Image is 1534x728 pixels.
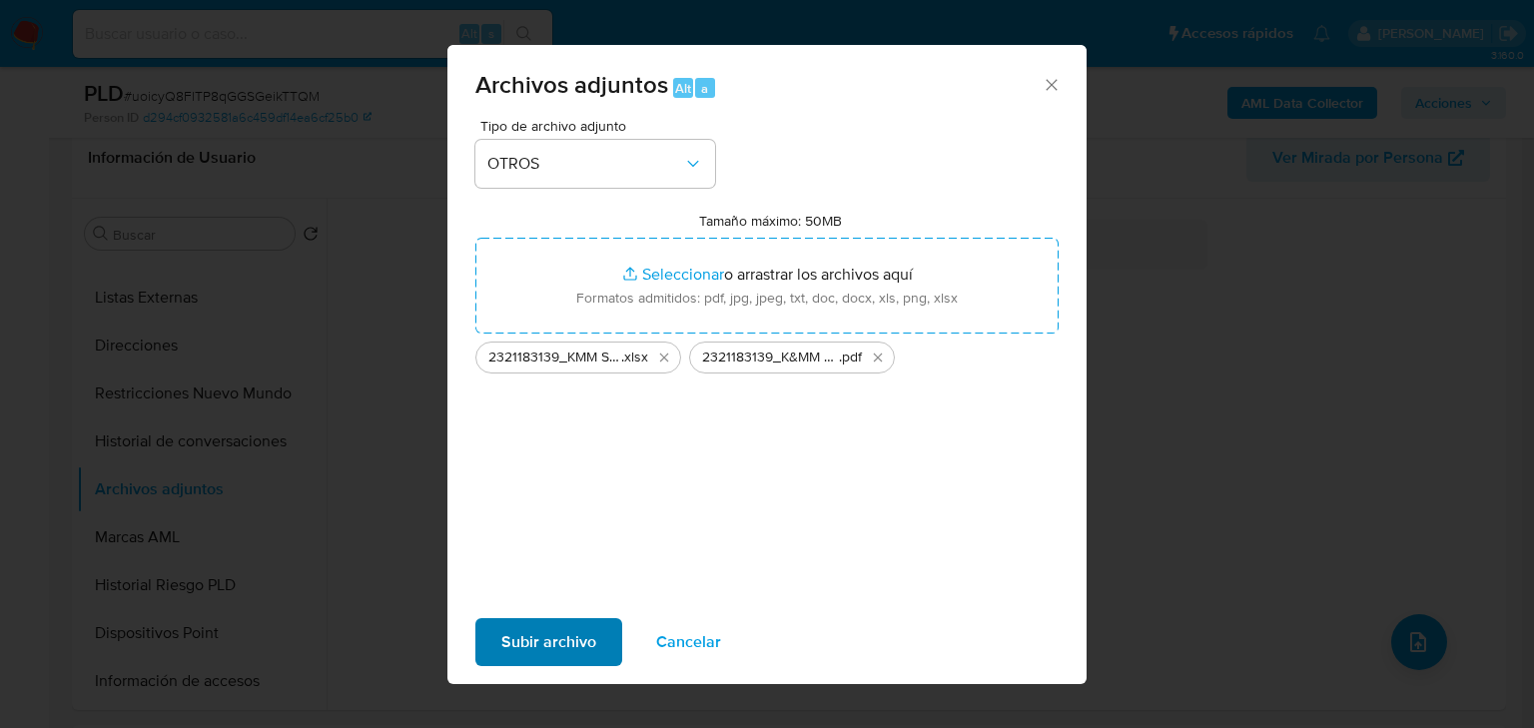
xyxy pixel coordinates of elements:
ul: Archivos seleccionados [475,334,1059,373]
span: 2321183139_K&MM SERVICIOS PROF_AGO25 [702,348,839,367]
span: .xlsx [621,348,648,367]
span: Subir archivo [501,620,596,664]
span: Tipo de archivo adjunto [480,119,720,133]
span: a [701,79,708,98]
span: Cancelar [656,620,721,664]
button: Cerrar [1042,75,1060,93]
span: OTROS [487,154,683,174]
button: Subir archivo [475,618,622,666]
button: OTROS [475,140,715,188]
label: Tamaño máximo: 50MB [699,212,842,230]
button: Eliminar 2321183139_KMM SERVICIOS PROF_AGOS25.xlsx [652,346,676,369]
span: Alt [675,79,691,98]
span: Archivos adjuntos [475,67,668,102]
span: .pdf [839,348,862,367]
button: Eliminar 2321183139_K&MM SERVICIOS PROF_AGO25.pdf [866,346,890,369]
span: 2321183139_KMM SERVICIOS PROF_AGOS25 [488,348,621,367]
button: Cancelar [630,618,747,666]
